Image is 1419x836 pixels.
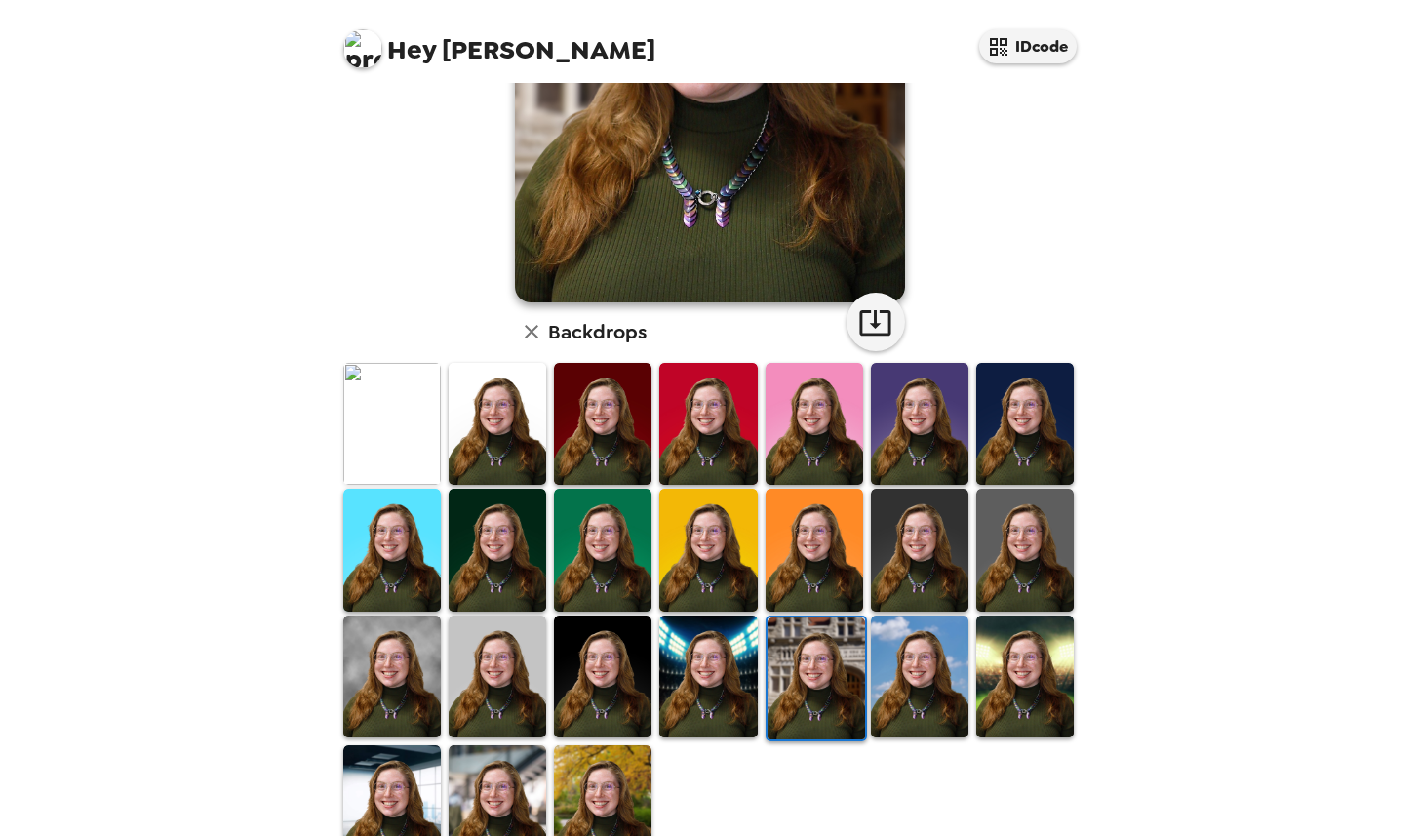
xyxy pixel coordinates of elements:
img: Original [343,363,441,485]
span: Hey [387,32,436,67]
span: [PERSON_NAME] [343,20,655,63]
button: IDcode [979,29,1077,63]
img: profile pic [343,29,382,68]
h6: Backdrops [548,316,647,347]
